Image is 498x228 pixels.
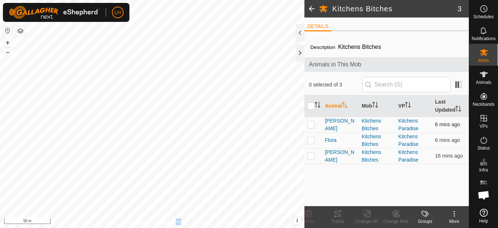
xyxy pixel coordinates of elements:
span: Notifications [472,36,495,41]
div: Kitchens Bitches [362,148,393,164]
span: LH [114,9,121,16]
div: More [440,218,469,225]
button: Map Layers [16,27,25,35]
span: 18 Sept 2025, 6:58 pm [435,153,463,159]
span: Help [479,219,488,223]
span: i [296,217,298,224]
p-sorticon: Activate to sort [315,103,320,109]
input: Search (S) [362,77,451,92]
span: Infra [479,168,488,172]
img: Gallagher Logo [9,6,100,19]
div: Change Mob [381,218,411,225]
div: Tracks [323,218,352,225]
p-sorticon: Activate to sort [405,103,411,109]
h2: Kitchens Bitches [332,4,458,13]
span: 18 Sept 2025, 7:08 pm [435,137,460,143]
p-sorticon: Activate to sort [372,103,378,109]
span: Animals [476,80,491,85]
div: Groups [411,218,440,225]
span: 0 selected of 3 [309,81,362,89]
li: DETAILS [304,23,331,31]
span: Kitchens Bitches [335,41,384,53]
button: + [3,38,12,47]
button: – [3,48,12,57]
th: Mob [359,95,396,117]
p-sorticon: Activate to sort [455,107,461,113]
th: Last Updated [432,95,469,117]
span: [PERSON_NAME] [325,148,356,164]
span: Status [477,146,490,150]
th: VP [396,95,432,117]
span: [PERSON_NAME] [325,117,356,132]
a: Kitchens Paradise [398,149,419,163]
span: Schedules [473,15,494,19]
span: 18 Sept 2025, 7:08 pm [435,121,460,127]
span: Mobs [478,58,489,63]
a: Privacy Policy [124,219,151,225]
span: Animals in This Mob [309,60,464,69]
p-sorticon: Activate to sort [342,103,348,109]
button: i [293,217,301,225]
div: Kitchens Bitches [362,133,393,148]
div: Kitchens Bitches [362,117,393,132]
span: Delete [302,219,315,224]
th: Animal [322,95,359,117]
a: Kitchens Paradise [398,134,419,147]
span: Flora [325,136,336,144]
span: 3 [458,3,462,14]
span: VPs [479,124,487,128]
button: Reset Map [3,26,12,35]
div: Open chat [473,184,495,206]
span: Neckbands [472,102,494,107]
a: Kitchens Paradise [398,118,419,131]
a: Contact Us [159,219,181,225]
div: Change VP [352,218,381,225]
a: Help [469,206,498,226]
label: Description [310,45,335,50]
